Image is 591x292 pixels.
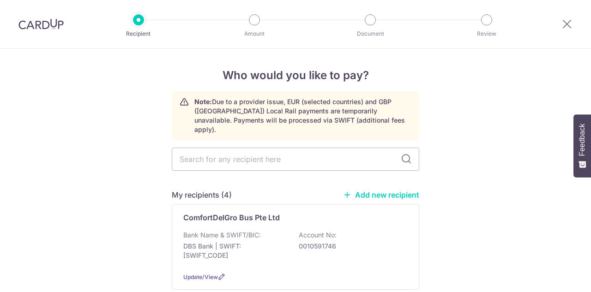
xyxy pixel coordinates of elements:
[104,29,173,38] p: Recipient
[336,29,404,38] p: Document
[194,97,411,134] p: Due to a provider issue, EUR (selected countries) and GBP ([GEOGRAPHIC_DATA]) Local Rail payments...
[299,230,337,240] p: Account No:
[172,148,419,171] input: Search for any recipient here
[578,124,586,156] span: Feedback
[532,264,582,287] iframe: Opens a widget where you can find more information
[220,29,289,38] p: Amount
[183,242,287,260] p: DBS Bank | SWIFT: [SWIFT_CODE]
[194,98,212,106] strong: Note:
[172,67,419,84] h4: Who would you like to pay?
[18,19,64,30] img: CardUp
[183,212,280,223] p: ComfortDelGro Bus Pte Ltd
[183,273,218,280] a: Update/View
[452,29,521,38] p: Review
[172,189,232,200] h5: My recipients (4)
[573,114,591,177] button: Feedback - Show survey
[299,242,402,251] p: 0010591746
[183,230,261,240] p: Bank Name & SWIFT/BIC:
[343,190,419,199] a: Add new recipient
